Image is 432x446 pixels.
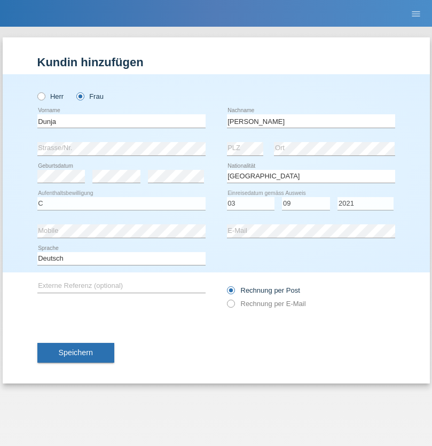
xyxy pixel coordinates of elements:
input: Rechnung per Post [227,286,234,300]
label: Frau [76,92,104,100]
a: menu [405,10,427,17]
label: Rechnung per E-Mail [227,300,306,308]
i: menu [411,9,421,19]
h1: Kundin hinzufügen [37,56,395,69]
span: Speichern [59,348,93,357]
button: Speichern [37,343,114,363]
input: Frau [76,92,83,99]
label: Herr [37,92,64,100]
label: Rechnung per Post [227,286,300,294]
input: Rechnung per E-Mail [227,300,234,313]
input: Herr [37,92,44,99]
